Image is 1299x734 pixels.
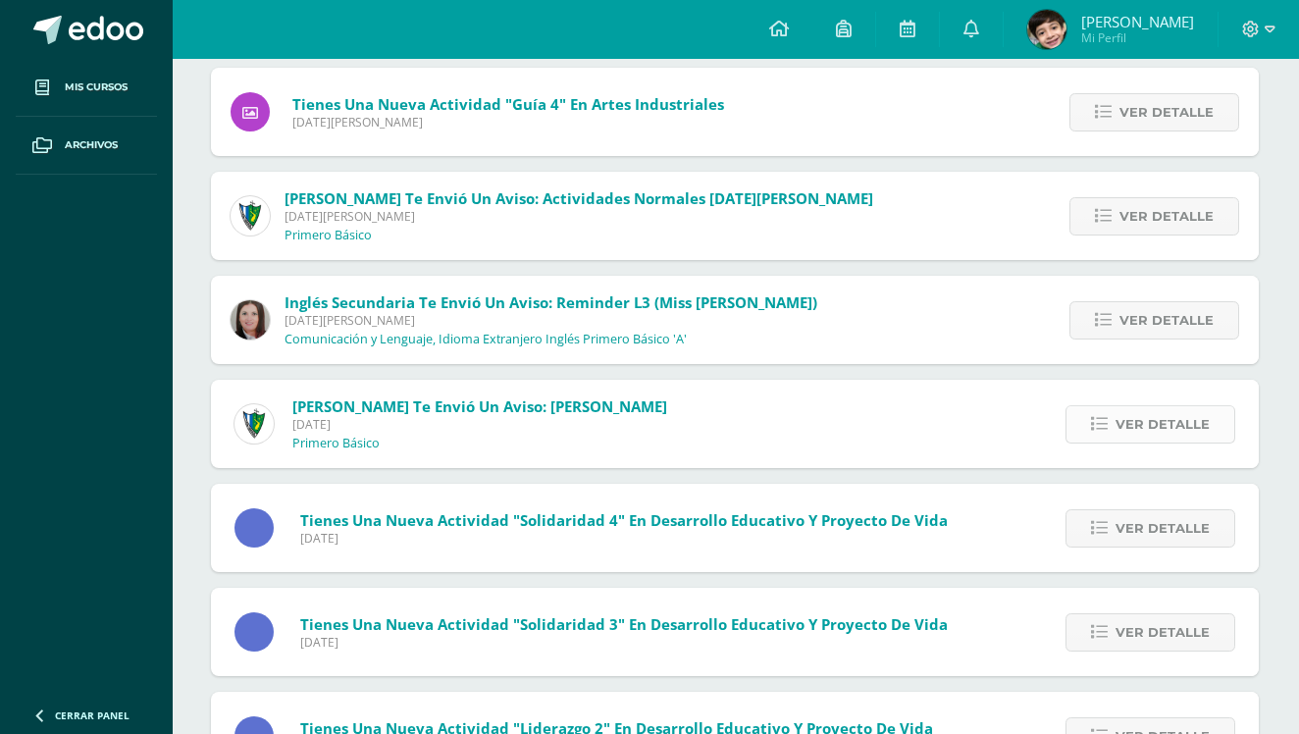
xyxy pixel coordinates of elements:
[285,188,873,208] span: [PERSON_NAME] te envió un aviso: Actividades Normales [DATE][PERSON_NAME]
[1119,302,1214,339] span: Ver detalle
[55,708,130,722] span: Cerrar panel
[285,208,873,225] span: [DATE][PERSON_NAME]
[285,292,817,312] span: Inglés Secundaria te envió un aviso: Reminder L3 (Miss [PERSON_NAME])
[231,300,270,340] img: 8af0450cf43d44e38c4a1497329761f3.png
[65,79,128,95] span: Mis cursos
[285,312,817,329] span: [DATE][PERSON_NAME]
[231,196,270,236] img: 9f174a157161b4ddbe12118a61fed988.png
[292,114,724,131] span: [DATE][PERSON_NAME]
[300,510,948,530] span: Tienes una nueva actividad "Solidaridad 4" En Desarrollo Educativo y Proyecto de Vida
[1081,29,1194,46] span: Mi Perfil
[1116,406,1210,443] span: Ver detalle
[300,530,948,547] span: [DATE]
[300,614,948,634] span: Tienes una nueva actividad "Solidaridad 3" En Desarrollo Educativo y Proyecto de Vida
[1116,614,1210,651] span: Ver detalle
[285,228,372,243] p: Primero Básico
[1116,510,1210,547] span: Ver detalle
[234,404,274,444] img: 9f174a157161b4ddbe12118a61fed988.png
[292,396,667,416] span: [PERSON_NAME] te envió un aviso: [PERSON_NAME]
[1119,94,1214,131] span: Ver detalle
[292,436,380,451] p: Primero Básico
[16,117,157,175] a: Archivos
[1081,12,1194,31] span: [PERSON_NAME]
[1027,10,1066,49] img: 82336863d7536c2c92357bf518fcffdf.png
[292,416,667,433] span: [DATE]
[16,59,157,117] a: Mis cursos
[65,137,118,153] span: Archivos
[300,634,948,651] span: [DATE]
[1119,198,1214,235] span: Ver detalle
[285,332,687,347] p: Comunicación y Lenguaje, Idioma Extranjero Inglés Primero Básico 'A'
[292,94,724,114] span: Tienes una nueva actividad "Guía 4" En Artes Industriales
